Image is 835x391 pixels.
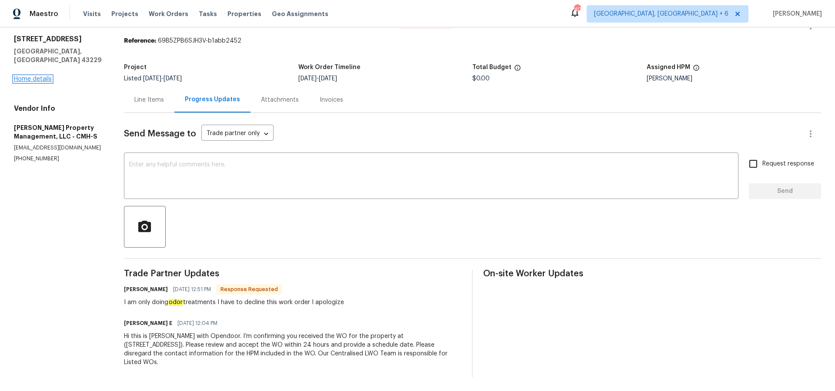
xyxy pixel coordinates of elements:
span: [DATE] 12:04 PM [177,319,217,328]
span: Work Orders [149,10,188,18]
div: I am only doing treatments I have to decline this work order I apologize [124,298,344,307]
h5: Total Budget [472,64,511,70]
span: - [143,76,182,82]
span: Listed [124,76,182,82]
div: Trade partner only [201,127,274,141]
div: 40 [574,5,580,14]
span: - [298,76,337,82]
h5: Project [124,64,147,70]
span: Trade Partner Updates [124,269,462,278]
div: Line Items [134,96,164,104]
span: [PERSON_NAME] [769,10,822,18]
span: [DATE] 12:51 PM [173,285,211,294]
h4: Vendor Info [14,104,103,113]
h5: [PERSON_NAME] Property Management, LLC - CMH-S [14,123,103,141]
span: Maestro [30,10,58,18]
span: Send Message to [124,129,196,138]
p: [PHONE_NUMBER] [14,155,103,162]
a: Home details [14,76,52,82]
span: Tasks [199,11,217,17]
div: Progress Updates [185,95,240,104]
div: Invoices [320,96,343,104]
span: The total cost of line items that have been proposed by Opendoor. This sum includes line items th... [514,64,521,76]
span: Projects [111,10,138,18]
div: 69B5ZPB6SJH3V-b1abb2452 [124,36,821,45]
span: [DATE] [164,76,182,82]
h6: [PERSON_NAME] E [124,319,172,328]
div: Hi this is [PERSON_NAME] with Opendoor. I’m confirming you received the WO for the property at ([... [124,332,462,367]
h5: Assigned HPM [647,64,690,70]
p: [EMAIL_ADDRESS][DOMAIN_NAME] [14,144,103,152]
b: Reference: [124,38,156,44]
h6: [PERSON_NAME] [124,285,168,294]
span: [DATE] [319,76,337,82]
span: Geo Assignments [272,10,328,18]
span: Request response [762,159,814,169]
h5: Work Order Timeline [298,64,361,70]
h2: [STREET_ADDRESS] [14,35,103,43]
div: Attachments [261,96,299,104]
span: [DATE] [143,76,161,82]
span: Visits [83,10,101,18]
em: odor [168,299,183,306]
div: [PERSON_NAME] [647,76,821,82]
span: [DATE] [298,76,317,82]
span: The hpm assigned to this work order. [693,64,700,76]
span: Properties [227,10,261,18]
span: Response Requested [217,285,281,294]
span: $0.00 [472,76,490,82]
h5: [GEOGRAPHIC_DATA], [GEOGRAPHIC_DATA] 43229 [14,47,103,64]
span: On-site Worker Updates [483,269,821,278]
span: [GEOGRAPHIC_DATA], [GEOGRAPHIC_DATA] + 6 [594,10,728,18]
